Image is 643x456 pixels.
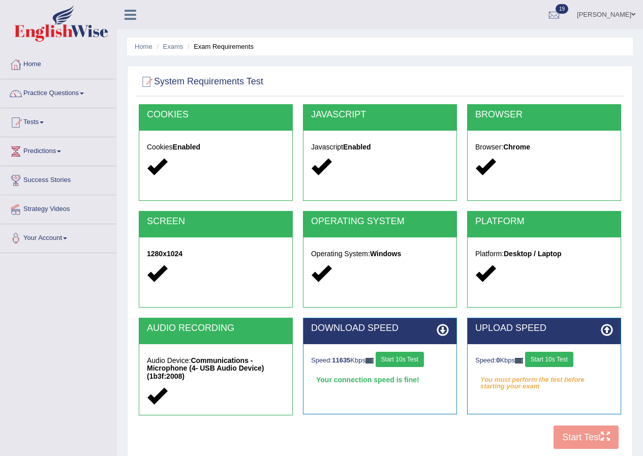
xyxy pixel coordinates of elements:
[147,323,285,333] h2: AUDIO RECORDING
[1,79,116,105] a: Practice Questions
[475,110,613,120] h2: BROWSER
[311,372,449,387] div: Your connection speed is fine!
[475,323,613,333] h2: UPLOAD SPEED
[1,50,116,76] a: Home
[556,4,568,14] span: 19
[365,358,374,363] img: ajax-loader-fb-connection.gif
[311,250,449,258] h5: Operating System:
[135,43,152,50] a: Home
[311,143,449,151] h5: Javascript
[475,250,613,258] h5: Platform:
[475,217,613,227] h2: PLATFORM
[139,74,263,89] h2: System Requirements Test
[475,352,613,370] div: Speed: Kbps
[147,217,285,227] h2: SCREEN
[147,143,285,151] h5: Cookies
[1,195,116,221] a: Strategy Videos
[504,250,562,258] strong: Desktop / Laptop
[147,250,182,258] strong: 1280x1024
[475,143,613,151] h5: Browser:
[147,110,285,120] h2: COOKIES
[1,224,116,250] a: Your Account
[515,358,523,363] img: ajax-loader-fb-connection.gif
[525,352,573,367] button: Start 10s Test
[376,352,424,367] button: Start 10s Test
[185,42,254,51] li: Exam Requirements
[1,108,116,134] a: Tests
[311,323,449,333] h2: DOWNLOAD SPEED
[503,143,530,151] strong: Chrome
[163,43,183,50] a: Exams
[343,143,371,151] strong: Enabled
[311,110,449,120] h2: JAVASCRIPT
[147,356,264,380] strong: Communications - Microphone (4- USB Audio Device) (1b3f:2008)
[496,356,500,364] strong: 0
[370,250,401,258] strong: Windows
[1,137,116,163] a: Predictions
[475,372,613,387] em: You must perform the test before starting your exam
[332,356,350,364] strong: 11635
[311,217,449,227] h2: OPERATING SYSTEM
[173,143,200,151] strong: Enabled
[311,352,449,370] div: Speed: Kbps
[147,357,285,380] h5: Audio Device:
[1,166,116,192] a: Success Stories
